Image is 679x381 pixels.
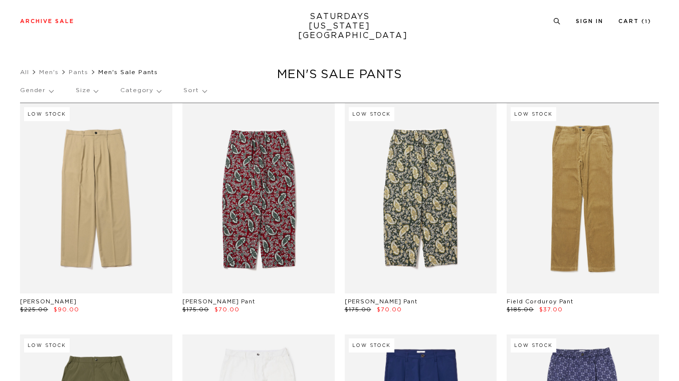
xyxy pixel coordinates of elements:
a: All [20,69,29,75]
a: [PERSON_NAME] Pant [345,299,417,304]
a: Archive Sale [20,19,74,24]
span: Men's Sale Pants [98,69,158,75]
a: Sign In [576,19,603,24]
span: $37.00 [539,307,563,312]
span: $90.00 [54,307,79,312]
a: Pants [69,69,88,75]
p: Gender [20,79,53,102]
span: $185.00 [507,307,534,312]
p: Size [76,79,98,102]
div: Low Stock [24,107,70,121]
a: Men's [39,69,59,75]
a: Cart (1) [618,19,651,24]
p: Sort [183,79,206,102]
span: $70.00 [377,307,402,312]
a: Field Corduroy Pant [507,299,573,304]
div: Low Stock [511,338,556,352]
div: Low Stock [24,338,70,352]
div: Low Stock [511,107,556,121]
span: $70.00 [214,307,240,312]
div: Low Stock [349,338,394,352]
span: $175.00 [345,307,371,312]
a: SATURDAYS[US_STATE][GEOGRAPHIC_DATA] [298,12,381,41]
div: Low Stock [349,107,394,121]
a: [PERSON_NAME] Pant [182,299,255,304]
small: 1 [645,20,648,24]
a: [PERSON_NAME] [20,299,77,304]
p: Category [120,79,161,102]
span: $225.00 [20,307,48,312]
span: $175.00 [182,307,209,312]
